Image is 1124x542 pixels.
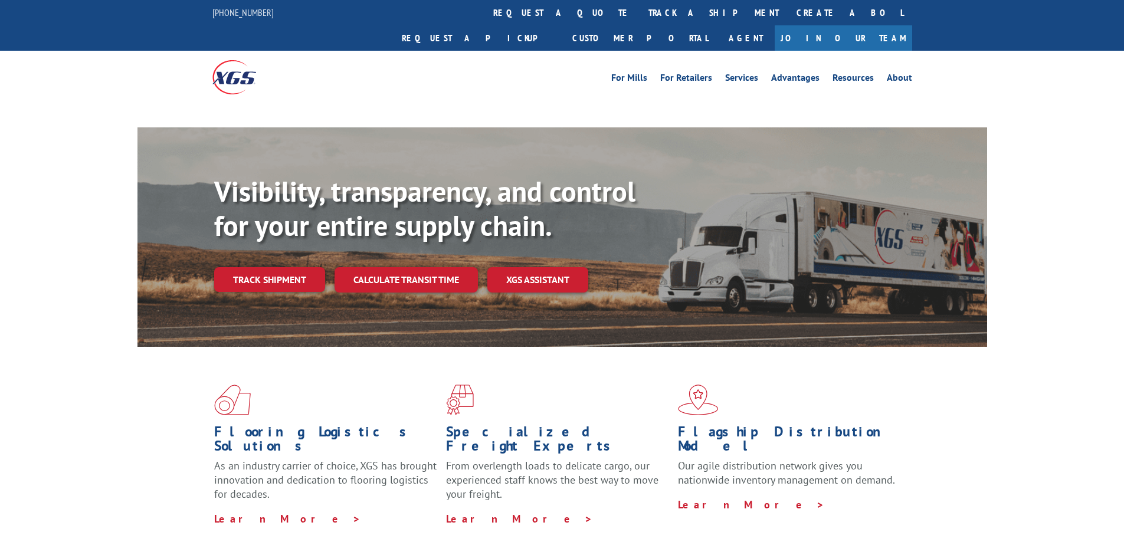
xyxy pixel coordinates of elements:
[487,267,588,293] a: XGS ASSISTANT
[611,73,647,86] a: For Mills
[775,25,912,51] a: Join Our Team
[214,459,437,501] span: As an industry carrier of choice, XGS has brought innovation and dedication to flooring logistics...
[214,512,361,525] a: Learn More >
[214,385,251,415] img: xgs-icon-total-supply-chain-intelligence-red
[678,459,895,487] span: Our agile distribution network gives you nationwide inventory management on demand.
[393,25,563,51] a: Request a pickup
[214,267,325,292] a: Track shipment
[446,512,593,525] a: Learn More >
[717,25,775,51] a: Agent
[833,73,874,86] a: Resources
[335,267,478,293] a: Calculate transit time
[678,385,719,415] img: xgs-icon-flagship-distribution-model-red
[446,385,474,415] img: xgs-icon-focused-on-flooring-red
[446,459,669,511] p: From overlength loads to delicate cargo, our experienced staff knows the best way to move your fr...
[446,425,669,459] h1: Specialized Freight Experts
[212,6,274,18] a: [PHONE_NUMBER]
[725,73,758,86] a: Services
[887,73,912,86] a: About
[214,425,437,459] h1: Flooring Logistics Solutions
[678,425,901,459] h1: Flagship Distribution Model
[563,25,717,51] a: Customer Portal
[214,173,635,244] b: Visibility, transparency, and control for your entire supply chain.
[771,73,820,86] a: Advantages
[660,73,712,86] a: For Retailers
[678,498,825,511] a: Learn More >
